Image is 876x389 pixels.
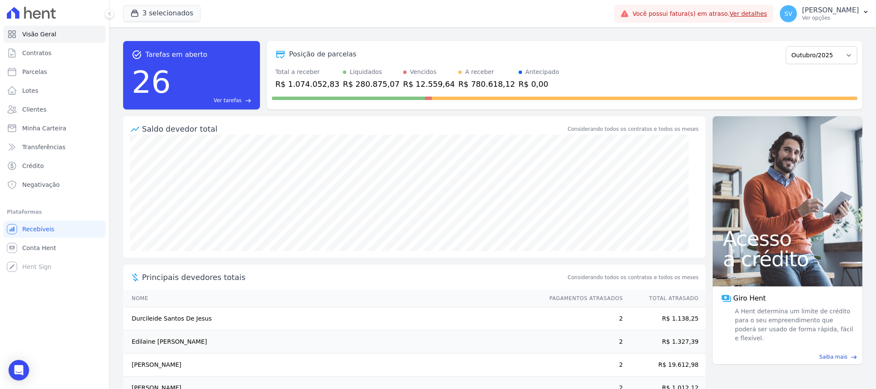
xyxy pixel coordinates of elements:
[773,2,876,26] button: SV [PERSON_NAME] Ver opções
[802,15,859,21] p: Ver opções
[22,86,38,95] span: Lotes
[3,139,106,156] a: Transferências
[458,78,515,90] div: R$ 780.618,12
[3,63,106,80] a: Parcelas
[519,78,559,90] div: R$ 0,00
[275,78,339,90] div: R$ 1.074.052,83
[541,290,623,307] th: Pagamentos Atrasados
[22,225,54,233] span: Recebíveis
[541,330,623,354] td: 2
[733,293,766,304] span: Giro Hent
[802,6,859,15] p: [PERSON_NAME]
[723,249,852,269] span: a crédito
[22,68,47,76] span: Parcelas
[22,143,65,151] span: Transferências
[214,97,242,104] span: Ver tarefas
[403,78,455,90] div: R$ 12.559,64
[343,78,400,90] div: R$ 280.875,07
[22,244,56,252] span: Conta Hent
[730,10,767,17] a: Ver detalhes
[22,124,66,133] span: Minha Carteira
[410,68,437,77] div: Vencidos
[718,353,857,361] a: Saiba mais east
[3,26,106,43] a: Visão Geral
[132,50,142,60] span: task_alt
[22,180,60,189] span: Negativação
[3,176,106,193] a: Negativação
[22,162,44,170] span: Crédito
[3,157,106,174] a: Crédito
[851,354,857,360] span: east
[568,125,699,133] div: Considerando todos os contratos e todos os meses
[723,228,852,249] span: Acesso
[289,49,357,59] div: Posição de parcelas
[623,330,705,354] td: R$ 1.327,39
[7,207,102,217] div: Plataformas
[22,30,56,38] span: Visão Geral
[123,290,541,307] th: Nome
[132,60,171,104] div: 26
[3,82,106,99] a: Lotes
[525,68,559,77] div: Antecipado
[3,221,106,238] a: Recebíveis
[623,290,705,307] th: Total Atrasado
[623,354,705,377] td: R$ 19.612,98
[819,353,847,361] span: Saiba mais
[123,354,541,377] td: [PERSON_NAME]
[733,307,854,343] span: A Hent determina um limite de crédito para o seu empreendimento que poderá ser usado de forma ráp...
[174,97,251,104] a: Ver tarefas east
[541,354,623,377] td: 2
[123,330,541,354] td: Edilaine [PERSON_NAME]
[22,105,46,114] span: Clientes
[785,11,792,17] span: SV
[3,239,106,256] a: Conta Hent
[22,49,51,57] span: Contratos
[3,120,106,137] a: Minha Carteira
[142,123,566,135] div: Saldo devedor total
[9,360,29,380] div: Open Intercom Messenger
[350,68,382,77] div: Liquidados
[623,307,705,330] td: R$ 1.138,25
[275,68,339,77] div: Total a receber
[123,5,201,21] button: 3 selecionados
[245,97,251,104] span: east
[465,68,494,77] div: A receber
[3,101,106,118] a: Clientes
[632,9,767,18] span: Você possui fatura(s) em atraso.
[568,274,699,281] span: Considerando todos os contratos e todos os meses
[123,307,541,330] td: Durcileide Santos De Jesus
[541,307,623,330] td: 2
[145,50,207,60] span: Tarefas em aberto
[142,271,566,283] span: Principais devedores totais
[3,44,106,62] a: Contratos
